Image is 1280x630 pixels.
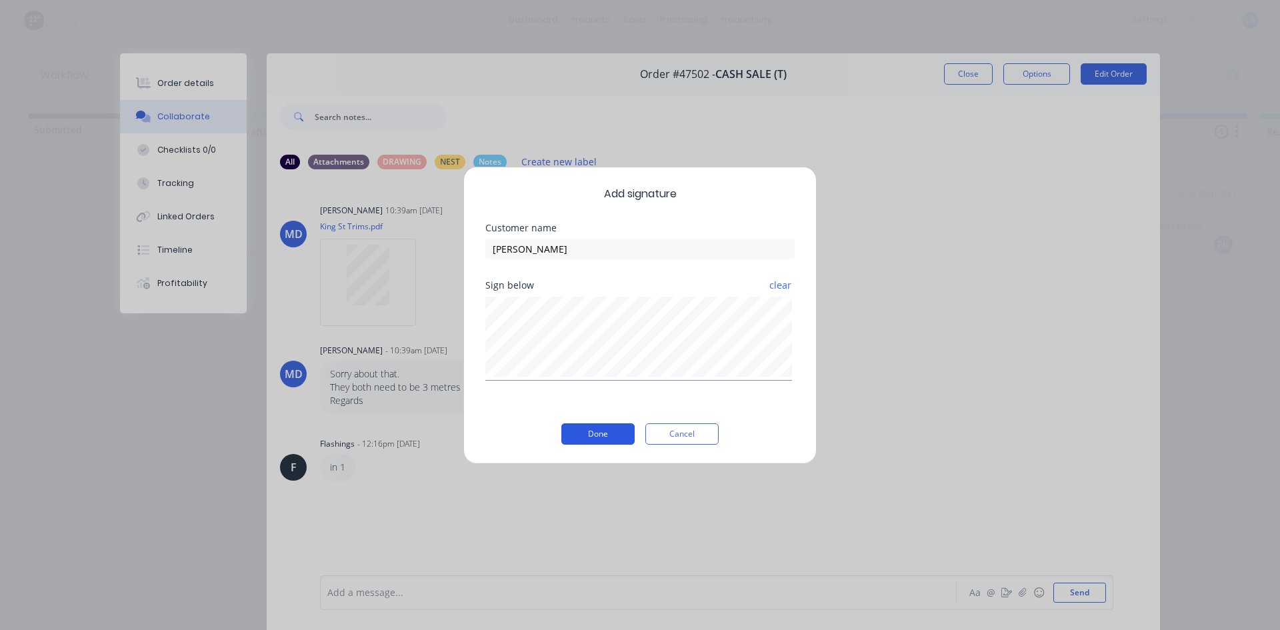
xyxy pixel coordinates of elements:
[485,239,795,259] input: Enter customer name
[769,273,792,297] button: clear
[485,281,795,290] div: Sign below
[485,186,795,202] span: Add signature
[645,423,719,445] button: Cancel
[485,223,795,233] div: Customer name
[561,423,635,445] button: Done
